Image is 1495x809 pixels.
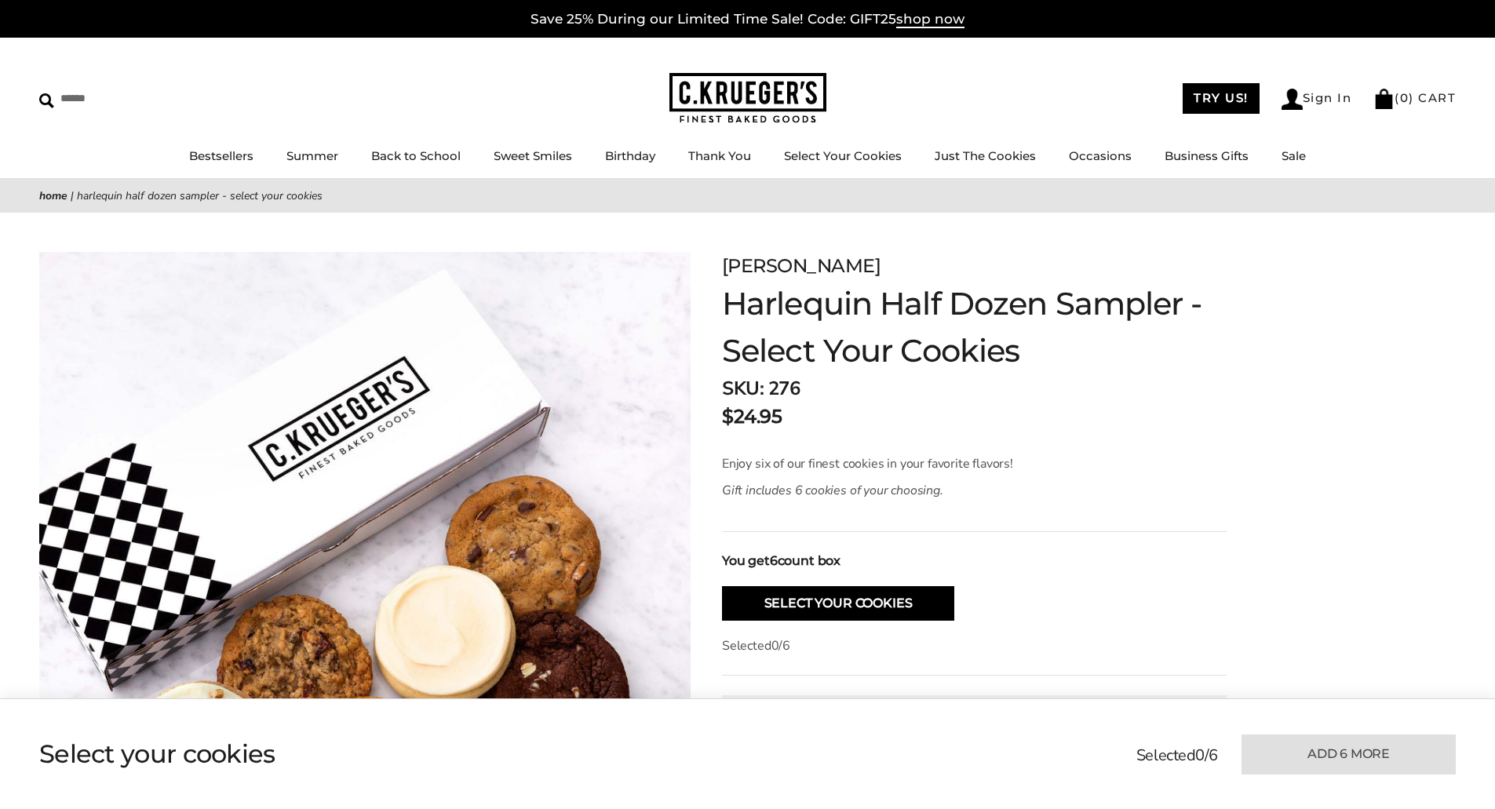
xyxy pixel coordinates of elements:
[1282,89,1352,110] a: Sign In
[1195,745,1205,766] span: 0
[1373,90,1456,105] a: (0) CART
[722,280,1227,374] h1: Harlequin Half Dozen Sampler - Select Your Cookies
[39,86,226,111] input: Search
[39,187,1456,205] nav: breadcrumbs
[1282,148,1306,163] a: Sale
[722,252,1227,280] p: [PERSON_NAME]
[39,188,67,203] a: Home
[71,188,74,203] span: |
[722,403,782,431] p: $24.95
[770,553,778,568] span: 6
[1209,745,1218,766] span: 6
[669,73,826,124] img: C.KRUEGER'S
[784,148,902,163] a: Select Your Cookies
[531,11,964,28] a: Save 25% During our Limited Time Sale! Code: GIFT25shop now
[722,586,954,621] button: Select Your Cookies
[722,636,1227,655] p: Selected /
[722,482,943,499] em: Gift includes 6 cookies of your choosing.
[371,148,461,163] a: Back to School
[1136,744,1218,767] p: Selected /
[722,552,840,570] strong: You get count box
[189,148,253,163] a: Bestsellers
[771,637,779,654] span: 0
[39,93,54,108] img: Search
[782,637,790,654] span: 6
[768,376,800,401] span: 276
[1165,148,1249,163] a: Business Gifts
[1183,83,1260,114] a: TRY US!
[494,148,572,163] a: Sweet Smiles
[722,376,764,401] strong: SKU:
[605,148,655,163] a: Birthday
[722,454,1151,473] p: Enjoy six of our finest cookies in your favorite flavors!
[1282,89,1303,110] img: Account
[896,11,964,28] span: shop now
[77,188,323,203] span: Harlequin Half Dozen Sampler - Select Your Cookies
[1242,734,1456,774] button: Add 6 more
[1400,90,1409,105] span: 0
[935,148,1036,163] a: Just The Cookies
[688,148,751,163] a: Thank You
[1069,148,1132,163] a: Occasions
[286,148,338,163] a: Summer
[1373,89,1395,109] img: Bag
